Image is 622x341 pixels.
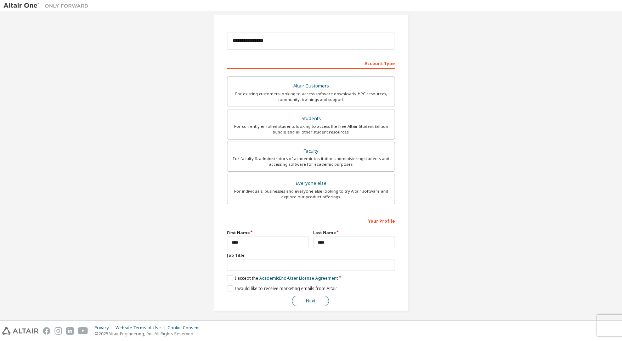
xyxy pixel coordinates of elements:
[232,81,390,91] div: Altair Customers
[227,275,338,281] label: I accept the
[232,156,390,167] div: For faculty & administrators of academic institutions administering students and accessing softwa...
[95,331,204,337] p: © 2025 Altair Engineering, Inc. All Rights Reserved.
[232,91,390,102] div: For existing customers looking to access software downloads, HPC resources, community, trainings ...
[227,285,337,291] label: I would like to receive marketing emails from Altair
[232,146,390,156] div: Faculty
[227,215,395,226] div: Your Profile
[227,252,395,258] label: Job Title
[4,2,92,9] img: Altair One
[2,327,39,335] img: altair_logo.svg
[55,327,62,335] img: instagram.svg
[292,296,329,306] button: Next
[168,325,204,331] div: Cookie Consent
[66,327,74,335] img: linkedin.svg
[232,178,390,188] div: Everyone else
[232,114,390,124] div: Students
[313,230,395,235] label: Last Name
[232,124,390,135] div: For currently enrolled students looking to access the free Altair Student Edition bundle and all ...
[259,275,338,281] a: Academic End-User License Agreement
[227,230,309,235] label: First Name
[95,325,115,331] div: Privacy
[78,327,88,335] img: youtube.svg
[227,57,395,69] div: Account Type
[115,325,168,331] div: Website Terms of Use
[232,188,390,200] div: For individuals, businesses and everyone else looking to try Altair software and explore our prod...
[43,327,50,335] img: facebook.svg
